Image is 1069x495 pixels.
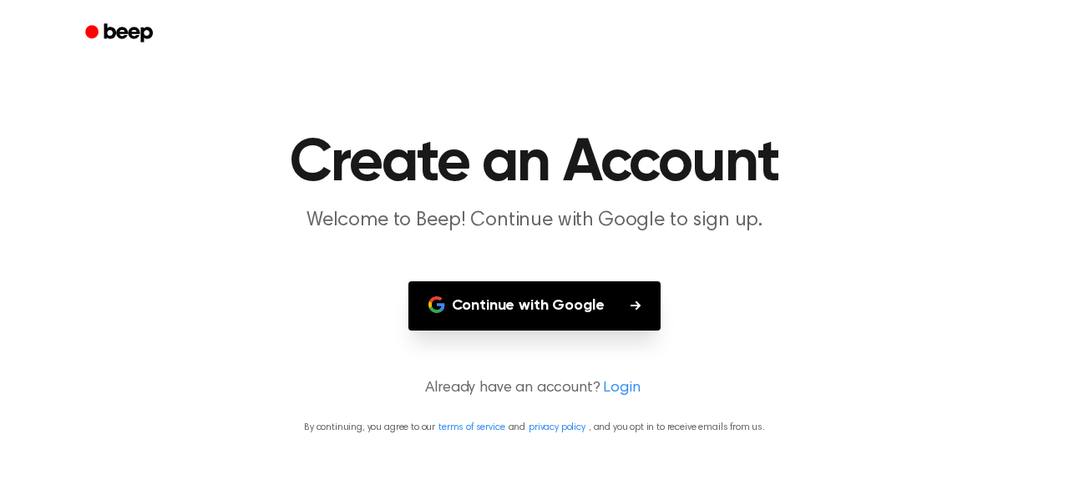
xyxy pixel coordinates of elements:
[73,18,168,50] a: Beep
[529,422,585,432] a: privacy policy
[20,377,1049,400] p: Already have an account?
[214,207,855,235] p: Welcome to Beep! Continue with Google to sign up.
[20,420,1049,435] p: By continuing, you agree to our and , and you opt in to receive emails from us.
[408,281,661,331] button: Continue with Google
[438,422,504,432] a: terms of service
[107,134,962,194] h1: Create an Account
[603,377,640,400] a: Login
